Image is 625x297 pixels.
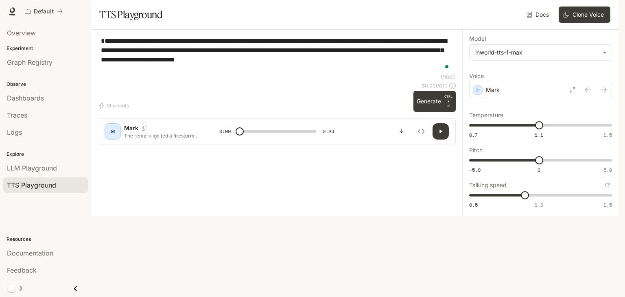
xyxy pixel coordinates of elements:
[21,3,66,20] button: All workspaces
[469,147,483,153] p: Pitch
[444,94,452,109] p: ⏎
[422,82,448,89] p: $ 0.000010
[603,181,612,190] button: Reset to default
[393,123,410,140] button: Download audio
[535,131,543,138] span: 1.1
[106,125,119,138] div: M
[469,131,478,138] span: 0.7
[603,201,612,208] span: 1.5
[470,45,612,60] div: inworld-tts-1-max
[469,36,486,41] p: Model
[469,112,503,118] p: Temperature
[124,124,138,132] p: Mark
[525,7,552,23] a: Docs
[98,99,132,112] button: Shortcuts
[323,127,334,135] span: 0:23
[486,86,500,94] p: Mark
[469,73,484,79] p: Voice
[101,36,452,74] textarea: To enrich screen reader interactions, please activate Accessibility in Grammarly extension settings
[475,48,599,57] div: inworld-tts-1-max
[603,166,612,173] span: 5.0
[440,74,456,81] p: 1 / 1000
[469,166,481,173] span: -5.0
[219,127,231,135] span: 0:00
[559,7,610,23] button: Clone Voice
[99,7,162,23] h1: TTS Playground
[535,201,543,208] span: 1.0
[538,166,540,173] span: 0
[34,8,54,15] p: Default
[138,126,150,131] button: Copy Voice ID
[444,94,452,104] p: CTRL +
[603,131,612,138] span: 1.5
[413,123,429,140] button: Inspect
[413,91,456,112] button: GenerateCTRL +⏎
[469,201,478,208] span: 0.5
[124,132,200,139] p: The remark ignited a firestorm. Critics from all sides weighed in. President [PERSON_NAME] slamme...
[469,182,507,188] p: Talking speed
